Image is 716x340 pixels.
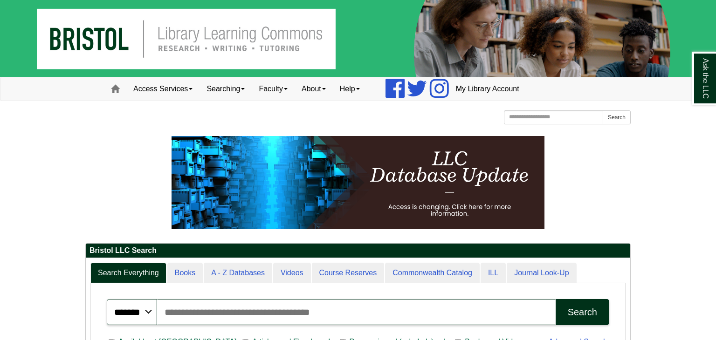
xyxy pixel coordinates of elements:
[603,110,631,124] button: Search
[568,307,597,318] div: Search
[449,77,526,101] a: My Library Account
[312,263,385,284] a: Course Reserves
[252,77,295,101] a: Faculty
[295,77,333,101] a: About
[333,77,367,101] a: Help
[204,263,272,284] a: A - Z Databases
[90,263,166,284] a: Search Everything
[273,263,311,284] a: Videos
[481,263,506,284] a: ILL
[167,263,203,284] a: Books
[126,77,200,101] a: Access Services
[172,136,544,229] img: HTML tutorial
[385,263,480,284] a: Commonwealth Catalog
[507,263,576,284] a: Journal Look-Up
[556,299,609,325] button: Search
[200,77,252,101] a: Searching
[86,244,630,258] h2: Bristol LLC Search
